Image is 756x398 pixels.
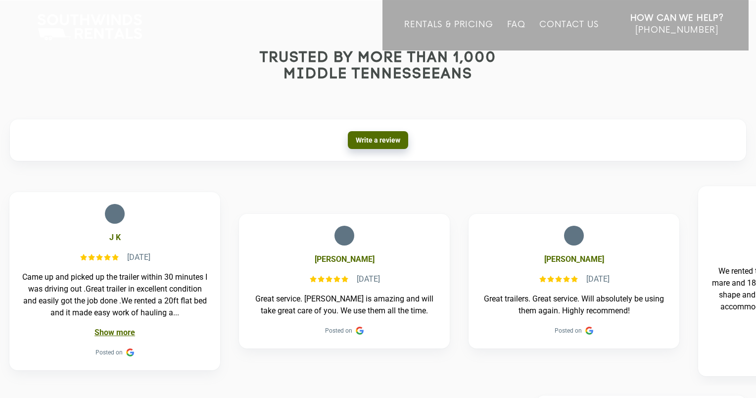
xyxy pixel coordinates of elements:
[548,325,575,337] span: Posted on
[348,327,356,335] div: Google
[473,293,661,317] div: Great trailers. Great service. Will absolutely be using them again. Highly recommend!
[404,20,493,50] a: Rentals & Pricing
[630,13,724,23] strong: How Can We Help?
[89,347,116,358] span: Posted on
[537,253,597,265] b: [PERSON_NAME]
[349,273,373,285] div: [DATE]
[328,226,347,246] img: David Diaz
[88,328,128,337] a: Show more
[307,253,367,265] b: [PERSON_NAME]
[578,327,586,335] div: Google
[635,25,718,35] span: [PHONE_NUMBER]
[119,348,127,356] div: Google
[120,251,143,263] div: [DATE]
[14,271,201,319] div: Came up and picked up the trailer within 30 minutes I was driving out .Great trailer in excellent...
[119,348,127,356] img: Google Reviews
[356,136,400,144] span: Write a review
[102,232,113,244] b: J K
[348,131,408,149] a: Write a review
[539,20,598,50] a: Contact Us
[630,12,724,43] a: How Can We Help? [PHONE_NUMBER]
[507,20,526,50] a: FAQ
[98,204,118,224] img: J K
[557,226,577,246] img: Trey Brown
[579,273,602,285] div: [DATE]
[578,327,586,335] img: Google Reviews
[244,293,431,317] div: Great service. [PERSON_NAME] is amazing and will take great care of you. We use them all the time.
[318,325,345,337] span: Posted on
[348,327,356,335] img: Google Reviews
[32,12,147,43] img: Southwinds Rentals Logo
